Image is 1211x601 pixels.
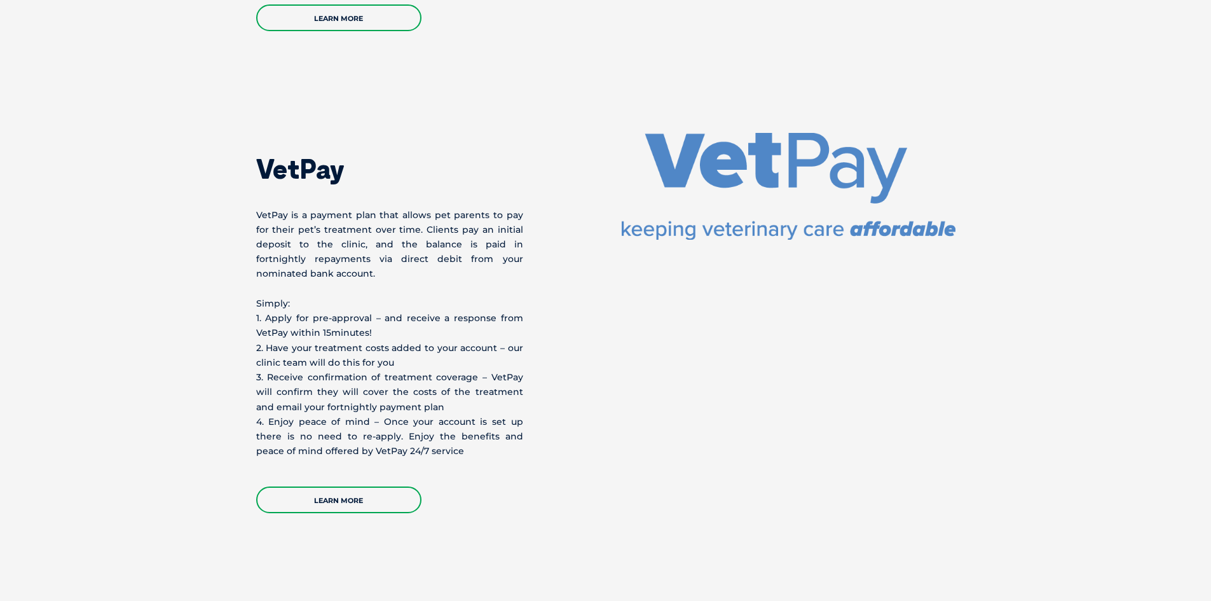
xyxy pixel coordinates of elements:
[622,133,955,240] img: VetPay logo
[256,208,523,282] p: VetPay is a payment plan that allows pet parents to pay for their pet’s treatment over time. Clie...
[256,4,421,31] a: Learn More
[256,487,421,513] a: Learn More
[256,156,523,183] h2: VetPay
[256,296,523,459] p: Simply: 1. Apply for pre-approval – and receive a response from VetPay within 15minutes! 2. Have ...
